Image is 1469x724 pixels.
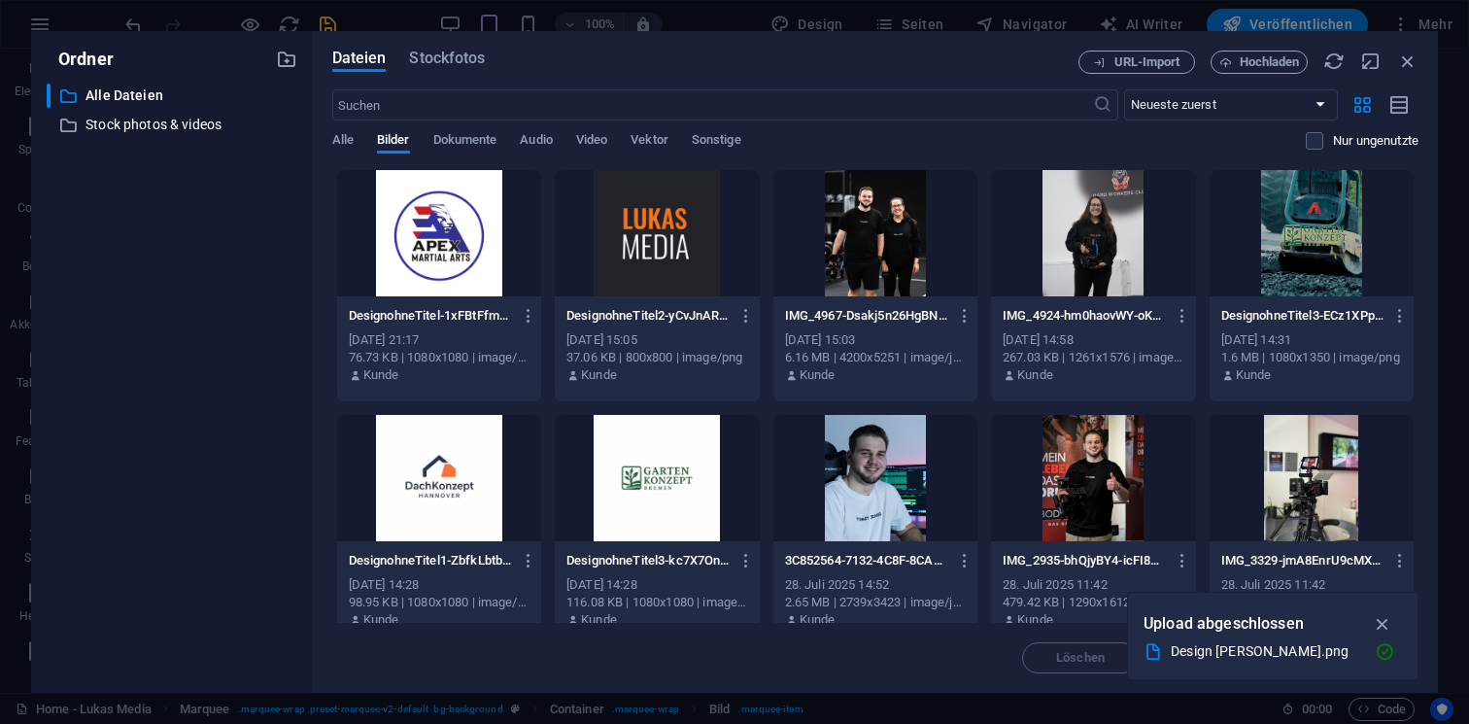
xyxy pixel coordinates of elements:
[1221,552,1384,569] p: IMG_3329-jmA8EnrU9cMXOuvtu19ZKw.jpeg
[1144,611,1304,637] p: Upload abgeschlossen
[363,611,399,629] p: Kunde
[332,128,354,155] span: Alle
[785,307,948,325] p: IMG_4967-Dsakj5n26HgBNbcwsvyGsw.jpg
[631,128,668,155] span: Vektor
[1240,56,1300,68] span: Hochladen
[800,366,836,384] p: Kunde
[566,349,747,366] div: 37.06 KB | 800x800 | image/png
[785,349,966,366] div: 6.16 MB | 4200x5251 | image/jpeg
[1221,576,1402,594] div: 28. Juli 2025 11:42
[47,113,297,137] div: Stock photos & videos
[349,349,530,366] div: 76.73 KB | 1080x1080 | image/png
[1003,331,1183,349] div: [DATE] 14:58
[276,49,297,70] i: Neuen Ordner erstellen
[566,307,730,325] p: DesignohneTitel2-yCvJnAR-nX3DiiesLzlopA.png
[85,114,261,136] p: Stock photos & videos
[1114,56,1180,68] span: URL-Import
[1323,51,1345,72] i: Neu laden
[1003,594,1183,611] div: 479.42 KB | 1290x1612 | image/jpeg
[566,576,747,594] div: [DATE] 14:28
[349,552,512,569] p: DesignohneTitel1-ZbfkLbtbcwh_Q8QFIfJLPg.png
[409,47,485,70] span: Stockfotos
[566,552,730,569] p: DesignohneTitel3-kc7X7OnVEY07thY9fR_Q-g.png
[85,85,261,107] p: Alle Dateien
[692,128,741,155] span: Sonstige
[377,128,410,155] span: Bilder
[1333,132,1418,150] p: Zeigt nur Dateien an, die nicht auf der Website verwendet werden. Dateien, die während dieser Sit...
[1003,349,1183,366] div: 267.03 KB | 1261x1576 | image/jpeg
[1171,640,1359,663] div: Design [PERSON_NAME].png
[349,594,530,611] div: 98.95 KB | 1080x1080 | image/png
[47,47,114,72] p: Ordner
[1003,307,1166,325] p: IMG_4924-hm0haovWY-oK3BcrdM7TAg.jpg
[1221,349,1402,366] div: 1.6 MB | 1080x1350 | image/png
[1017,366,1053,384] p: Kunde
[332,89,1093,121] input: Suchen
[1003,552,1166,569] p: IMG_2935-bhQjyBY4-icFI8PMczPsnQ.jpg
[785,552,948,569] p: 3C852564-7132-4C8F-8CA9-AE712903A493-RYNtNEuCaMSCbS2dM2Hk5A.JPG
[800,611,836,629] p: Kunde
[1221,307,1384,325] p: DesignohneTitel3-ECz1XPpZI1j3DY6HUpGWkQ.png
[1078,51,1195,74] button: URL-Import
[332,47,387,70] span: Dateien
[349,307,512,325] p: DesignohneTitel-1xFBtFfm1wOmojvp6K-fpg.png
[581,611,617,629] p: Kunde
[1360,51,1382,72] i: Minimieren
[581,366,617,384] p: Kunde
[1017,611,1053,629] p: Kunde
[349,576,530,594] div: [DATE] 14:28
[363,366,399,384] p: Kunde
[433,128,497,155] span: Dokumente
[349,331,530,349] div: [DATE] 21:17
[785,594,966,611] div: 2.65 MB | 2739x3423 | image/jpeg
[520,128,552,155] span: Audio
[576,128,607,155] span: Video
[566,594,747,611] div: 116.08 KB | 1080x1080 | image/png
[47,84,51,108] div: ​
[1397,51,1418,72] i: Schließen
[566,331,747,349] div: [DATE] 15:05
[785,576,966,594] div: 28. Juli 2025 14:52
[1211,51,1308,74] button: Hochladen
[785,331,966,349] div: [DATE] 15:03
[1003,576,1183,594] div: 28. Juli 2025 11:42
[1236,366,1272,384] p: Kunde
[1221,331,1402,349] div: [DATE] 14:31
